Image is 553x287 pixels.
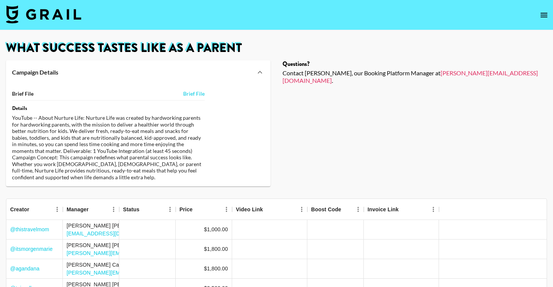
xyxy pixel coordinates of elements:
a: [PERSON_NAME][EMAIL_ADDRESS][DOMAIN_NAME] [67,250,202,256]
button: Menu [164,204,176,215]
strong: Campaign Details [12,69,58,76]
div: $1,800.00 [204,265,228,272]
button: Sort [29,204,40,215]
button: open drawer [536,8,551,23]
h1: What Success Tastes Like as a Parent [6,42,547,54]
div: Status [123,199,140,220]
div: YouTube -- About Nurture Life: Nurture Life was created by hardworking parents for hardworking pa... [12,114,205,180]
button: Menu [52,204,63,215]
div: Manager [67,199,89,220]
button: Sort [399,204,409,215]
div: $1,800.00 [204,245,228,253]
div: Boost Code [307,199,364,220]
div: Price [179,199,193,220]
div: Details [12,105,205,112]
a: @thistravelmom [10,226,49,233]
a: @agandana [10,265,39,272]
button: Sort [140,204,150,215]
div: Video Link [236,199,263,220]
div: Invoice Link [364,199,439,220]
img: Grail Talent [6,5,81,23]
button: Sort [263,204,273,215]
div: Boost Code [311,199,341,220]
div: Campaign Details [6,60,270,84]
button: Menu [108,204,119,215]
div: [PERSON_NAME] [PERSON_NAME] [67,241,202,249]
a: [PERSON_NAME][EMAIL_ADDRESS][DOMAIN_NAME] [67,270,202,276]
button: Menu [428,204,439,215]
a: @itsmorgenmarie [10,245,53,253]
div: [PERSON_NAME] Cardy [67,261,202,269]
a: [EMAIL_ADDRESS][DOMAIN_NAME] [67,231,157,237]
div: Contact [PERSON_NAME], our Booking Platform Manager at . [283,69,547,84]
button: Menu [352,204,364,215]
div: $1,000.00 [204,226,228,233]
button: Sort [341,204,352,215]
div: Price [176,199,232,220]
div: Invoice Link [368,199,399,220]
button: Sort [89,204,99,215]
button: Sort [193,204,203,215]
div: Creator [10,199,29,220]
div: Video Link [232,199,307,220]
button: Menu [296,204,307,215]
button: Menu [221,204,232,215]
div: Status [119,199,176,220]
a: [PERSON_NAME][EMAIL_ADDRESS][DOMAIN_NAME] [283,69,538,84]
a: Brief File [183,90,205,97]
div: [PERSON_NAME] [PERSON_NAME] [67,222,157,229]
div: Creator [6,199,63,220]
div: Questions? [283,60,547,68]
strong: Brief File [12,90,33,97]
div: Manager [63,199,119,220]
